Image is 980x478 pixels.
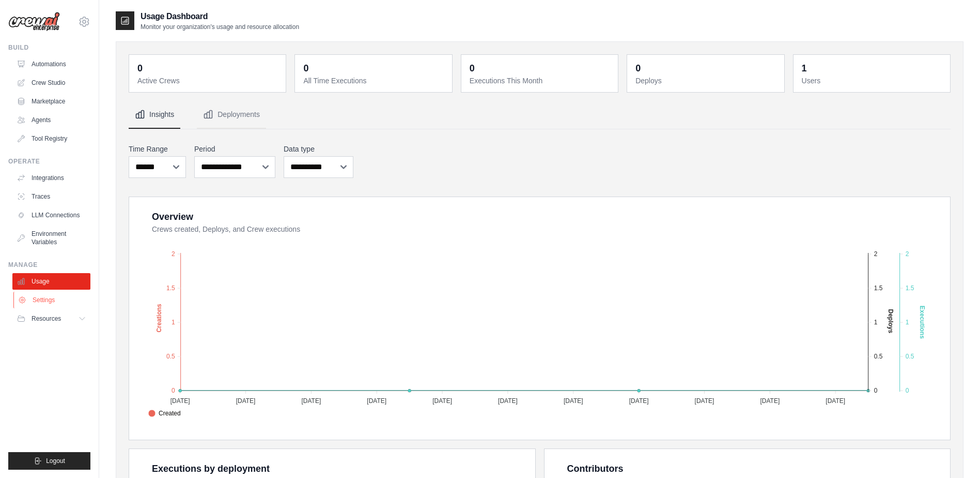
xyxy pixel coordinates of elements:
[12,170,90,186] a: Integrations
[129,101,180,129] button: Insights
[695,397,714,405] tspan: [DATE]
[826,397,845,405] tspan: [DATE]
[172,319,175,326] tspan: 1
[170,397,190,405] tspan: [DATE]
[802,61,807,76] div: 1
[470,76,612,86] dt: Executions This Month
[874,250,878,258] tspan: 2
[152,224,938,234] dt: Crews created, Deploys, and Crew executions
[906,285,914,292] tspan: 1.5
[8,452,90,470] button: Logout
[367,397,386,405] tspan: [DATE]
[12,93,90,110] a: Marketplace
[172,387,175,394] tspan: 0
[12,188,90,205] a: Traces
[760,397,780,405] tspan: [DATE]
[46,457,65,465] span: Logout
[166,285,175,292] tspan: 1.5
[172,250,175,258] tspan: 2
[12,74,90,91] a: Crew Studio
[432,397,452,405] tspan: [DATE]
[12,310,90,327] button: Resources
[12,112,90,128] a: Agents
[12,226,90,250] a: Environment Variables
[155,304,163,333] text: Creations
[137,76,279,86] dt: Active Crews
[635,76,777,86] dt: Deploys
[284,144,353,154] label: Data type
[874,353,883,360] tspan: 0.5
[129,144,186,154] label: Time Range
[564,397,583,405] tspan: [DATE]
[12,207,90,223] a: LLM Connections
[12,273,90,290] a: Usage
[152,461,270,476] div: Executions by deployment
[141,23,299,31] p: Monitor your organization's usage and resource allocation
[166,353,175,360] tspan: 0.5
[906,353,914,360] tspan: 0.5
[498,397,518,405] tspan: [DATE]
[32,315,61,323] span: Resources
[8,12,60,32] img: Logo
[303,76,445,86] dt: All Time Executions
[874,319,878,326] tspan: 1
[197,101,266,129] button: Deployments
[12,56,90,72] a: Automations
[236,397,256,405] tspan: [DATE]
[8,157,90,166] div: Operate
[919,306,926,339] text: Executions
[13,292,91,308] a: Settings
[802,76,944,86] dt: Users
[629,397,649,405] tspan: [DATE]
[12,130,90,147] a: Tool Registry
[887,309,894,333] text: Deploys
[303,61,308,76] div: 0
[906,319,909,326] tspan: 1
[141,10,299,23] h2: Usage Dashboard
[152,210,193,224] div: Overview
[567,461,624,476] div: Contributors
[470,61,475,76] div: 0
[906,250,909,258] tspan: 2
[874,387,878,394] tspan: 0
[301,397,321,405] tspan: [DATE]
[8,43,90,52] div: Build
[137,61,143,76] div: 0
[635,61,641,76] div: 0
[906,387,909,394] tspan: 0
[129,101,951,129] nav: Tabs
[148,409,181,418] span: Created
[874,285,883,292] tspan: 1.5
[194,144,275,154] label: Period
[8,261,90,269] div: Manage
